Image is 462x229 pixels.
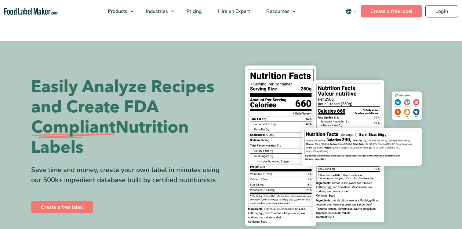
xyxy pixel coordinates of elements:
[361,5,422,17] a: Create a free label
[425,5,458,17] a: Login
[31,77,227,158] h1: Easily Analyze Recipes and Create FDA Nutrition Labels
[31,201,93,213] a: Create a free label
[31,117,115,137] span: Compliant
[144,8,169,15] span: Industries
[216,8,251,15] span: Hire an Expert
[106,8,128,15] span: Products
[31,165,227,185] div: Save time and money, create your own label in minutes using our 500k+ ingredient database built b...
[185,8,202,15] span: Pricing
[264,8,290,15] span: Resources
